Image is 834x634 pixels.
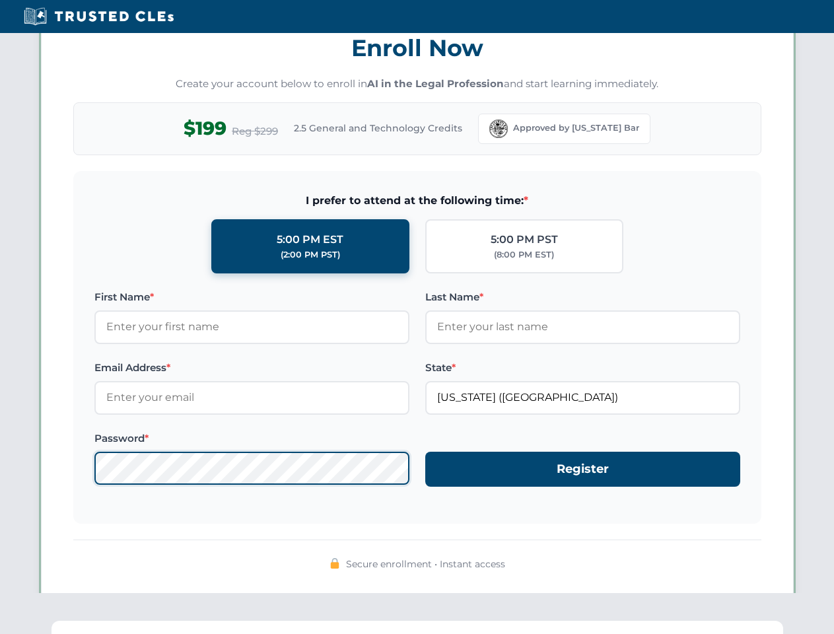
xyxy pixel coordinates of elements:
[425,289,740,305] label: Last Name
[94,289,409,305] label: First Name
[513,122,639,135] span: Approved by [US_STATE] Bar
[94,360,409,376] label: Email Address
[491,231,558,248] div: 5:00 PM PST
[232,123,278,139] span: Reg $299
[367,77,504,90] strong: AI in the Legal Profession
[294,121,462,135] span: 2.5 General and Technology Credits
[494,248,554,262] div: (8:00 PM EST)
[184,114,226,143] span: $199
[425,310,740,343] input: Enter your last name
[94,381,409,414] input: Enter your email
[73,27,761,69] h3: Enroll Now
[425,381,740,414] input: Florida (FL)
[425,360,740,376] label: State
[94,310,409,343] input: Enter your first name
[489,120,508,138] img: Florida Bar
[277,231,343,248] div: 5:00 PM EST
[330,558,340,569] img: 🔒
[425,452,740,487] button: Register
[73,77,761,92] p: Create your account below to enroll in and start learning immediately.
[346,557,505,571] span: Secure enrollment • Instant access
[94,431,409,446] label: Password
[281,248,340,262] div: (2:00 PM PST)
[94,192,740,209] span: I prefer to attend at the following time:
[20,7,178,26] img: Trusted CLEs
